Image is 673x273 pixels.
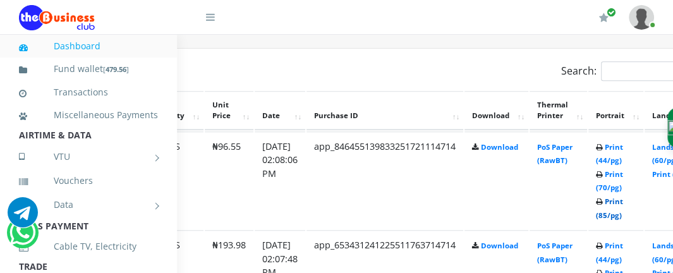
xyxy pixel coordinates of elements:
a: Chat for support [8,207,38,227]
i: Renew/Upgrade Subscription [599,13,609,23]
a: Vouchers [19,166,158,195]
a: Print (85/pg) [596,197,623,220]
a: Download [481,241,518,250]
a: PoS Paper (RawBT) [537,142,573,166]
td: app_846455139833251721114714 [306,131,463,229]
a: Print (44/pg) [596,241,623,264]
a: Print (70/pg) [596,169,623,193]
td: ₦96.55 [205,131,253,229]
th: Date: activate to sort column ascending [255,91,305,130]
td: [DATE] 02:08:06 PM [255,131,305,229]
span: Renew/Upgrade Subscription [607,8,616,17]
small: [ ] [103,64,129,74]
th: Portrait: activate to sort column ascending [588,91,643,130]
a: Fund wallet[479.56] [19,54,158,84]
a: Dashboard [19,32,158,61]
a: Miscellaneous Payments [19,100,158,130]
a: Data [19,189,158,221]
a: Print (44/pg) [596,142,623,166]
th: Thermal Printer: activate to sort column ascending [530,91,587,130]
th: Download: activate to sort column ascending [464,91,528,130]
a: PoS Paper (RawBT) [537,241,573,264]
a: Transactions [19,78,158,107]
b: 479.56 [106,64,126,74]
a: Download [481,142,518,152]
a: VTU [19,141,158,173]
img: User [629,5,654,30]
th: Unit Price: activate to sort column ascending [205,91,253,130]
a: Chat for support [9,227,35,248]
img: Logo [19,5,95,30]
th: Purchase ID: activate to sort column ascending [306,91,463,130]
a: Cable TV, Electricity [19,232,158,261]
